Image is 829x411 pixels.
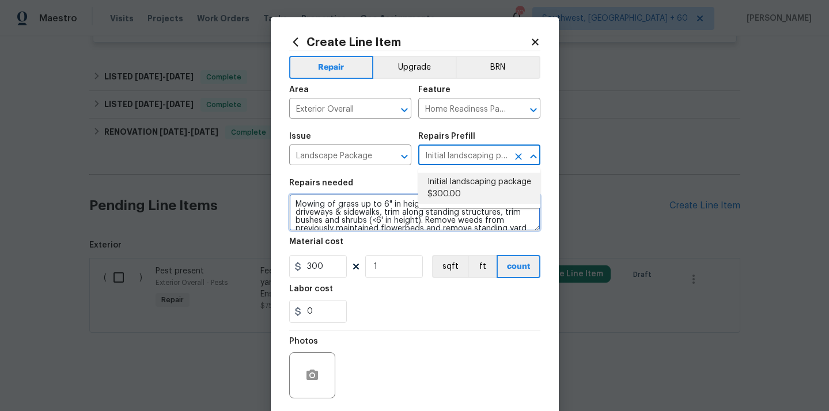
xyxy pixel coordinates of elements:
button: Open [525,102,542,118]
h5: Feature [418,86,451,94]
button: sqft [432,255,468,278]
button: Repair [289,56,374,79]
h5: Repairs Prefill [418,132,475,140]
button: Clear [510,149,527,165]
button: BRN [456,56,540,79]
button: ft [468,255,497,278]
button: Close [525,149,542,165]
h5: Material cost [289,238,343,246]
h5: Issue [289,132,311,140]
h2: Create Line Item [289,36,530,48]
h5: Repairs needed [289,179,353,187]
button: Open [396,102,412,118]
h5: Area [289,86,309,94]
li: Initial landscaping package $300.00 [418,173,540,204]
h5: Labor cost [289,285,333,293]
textarea: Mowing of grass up to 6" in height. Mow, edge along driveways & sidewalks, trim along standing st... [289,194,540,231]
button: Open [396,149,412,165]
button: Upgrade [373,56,456,79]
h5: Photos [289,337,318,345]
button: count [497,255,540,278]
